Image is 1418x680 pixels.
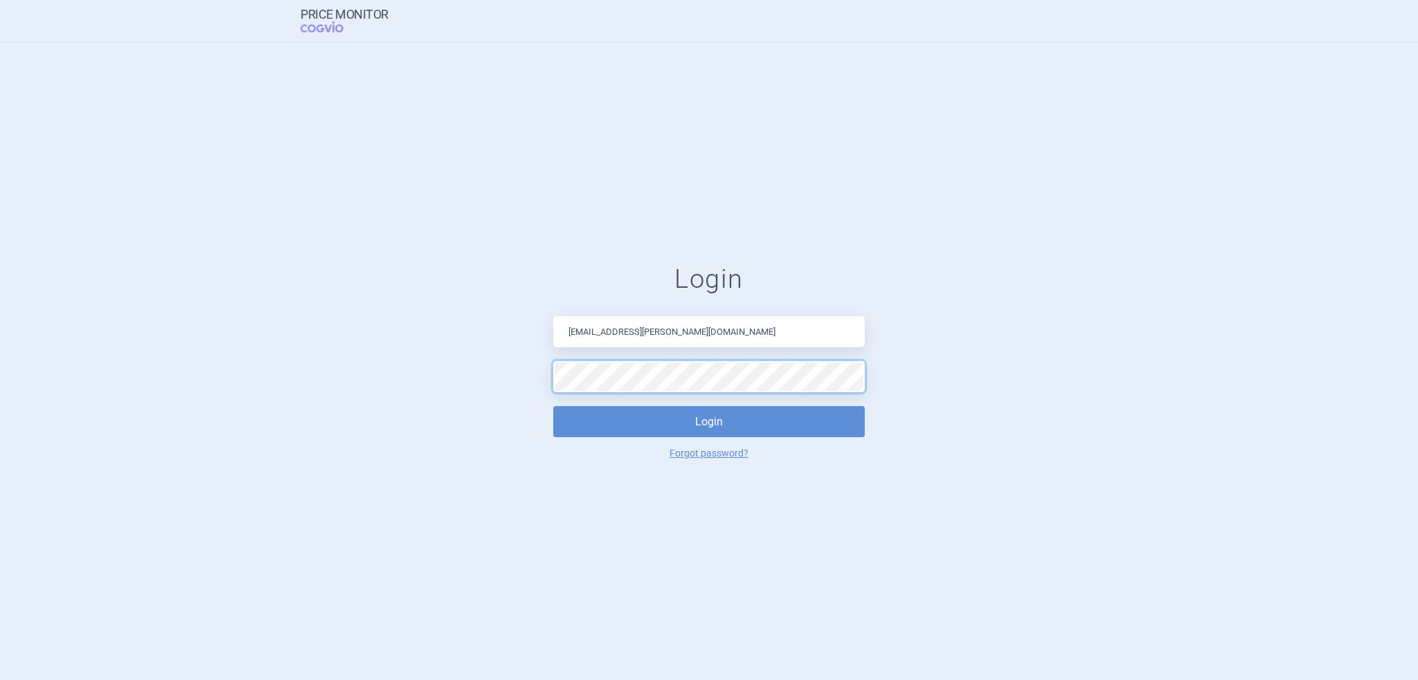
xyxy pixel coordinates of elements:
button: Login [553,406,865,437]
a: Price MonitorCOGVIO [300,8,388,34]
h1: Login [553,264,865,295]
span: COGVIO [300,21,363,33]
strong: Price Monitor [300,8,388,21]
a: Forgot password? [670,448,748,458]
input: Email [553,316,865,347]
